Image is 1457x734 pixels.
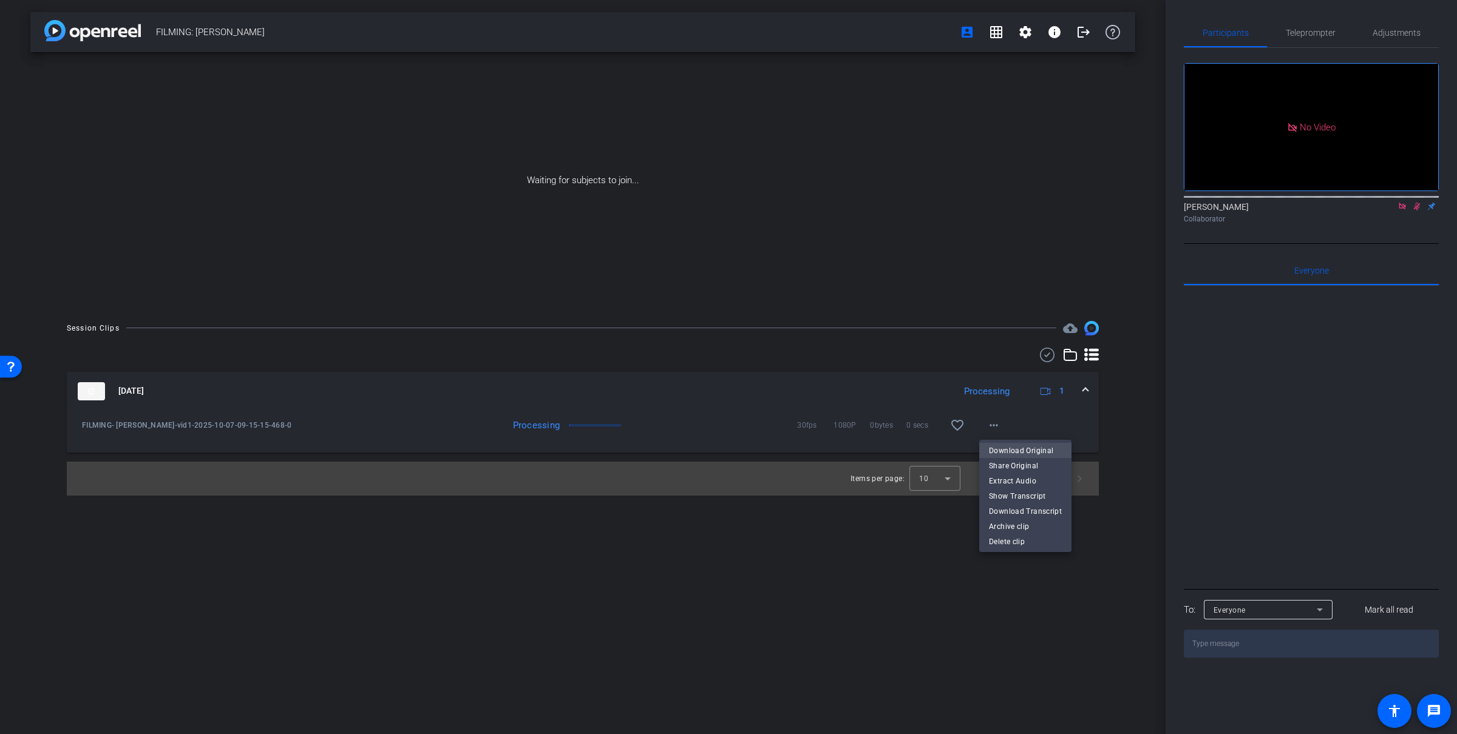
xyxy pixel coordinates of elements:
span: Download Original [989,443,1062,457]
span: Delete clip [989,534,1062,548]
span: Archive clip [989,519,1062,533]
span: Share Original [989,458,1062,473]
span: Show Transcript [989,488,1062,503]
span: Extract Audio [989,473,1062,488]
span: Download Transcript [989,503,1062,518]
